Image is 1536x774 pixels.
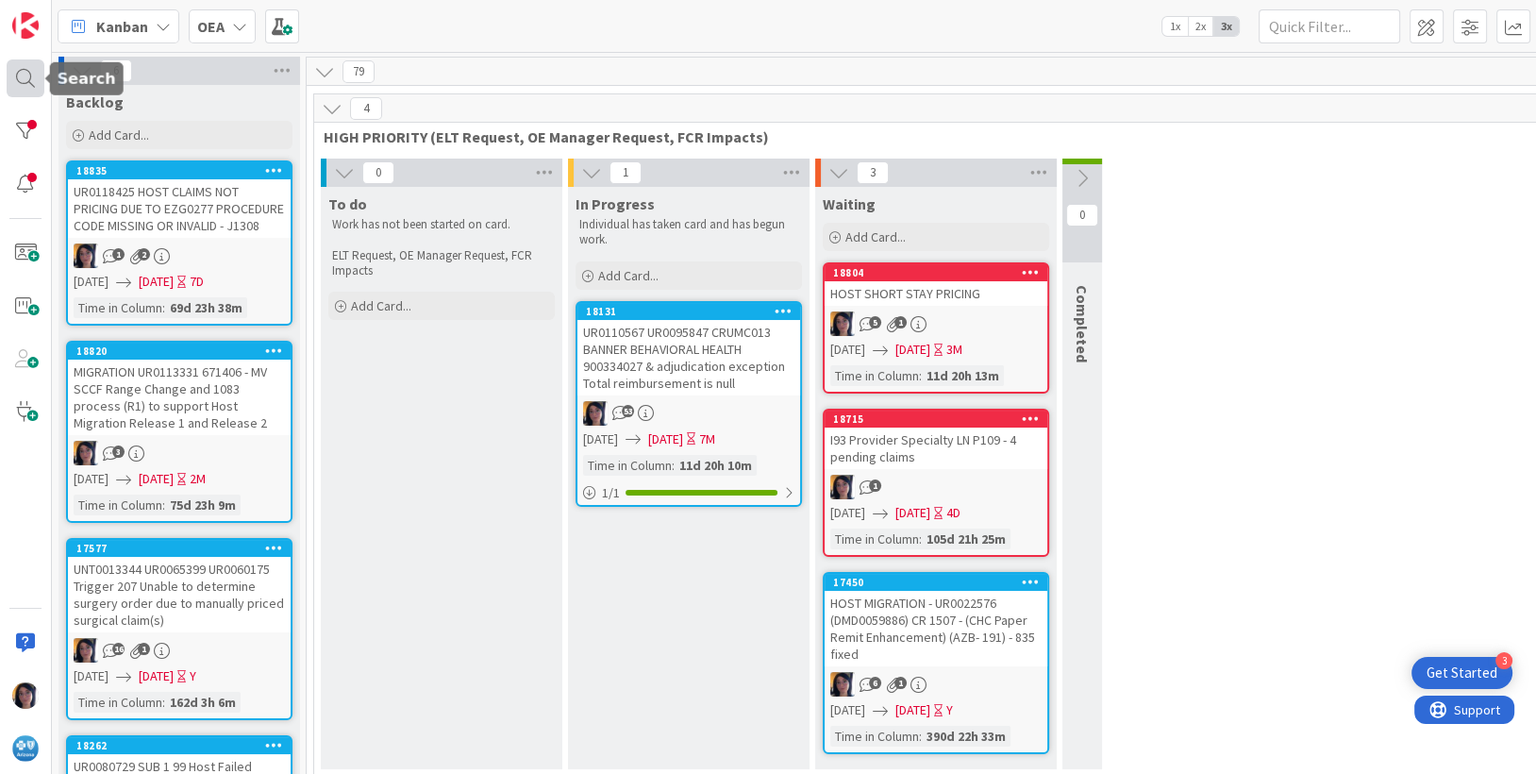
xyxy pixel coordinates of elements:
span: [DATE] [830,503,865,523]
b: OEA [197,17,225,36]
span: [DATE] [583,429,618,449]
span: Add Card... [351,297,411,314]
span: : [162,297,165,318]
span: : [919,726,922,747]
span: : [919,365,922,386]
div: 2M [190,469,206,489]
span: 2 [138,248,150,261]
div: 3M [946,340,962,360]
div: Time in Column [830,529,919,549]
p: Individual has taken card and has begun work. [579,217,798,248]
span: To do [328,194,367,213]
span: Waiting [823,194,876,213]
span: : [162,495,165,515]
div: 105d 21h 25m [922,529,1010,549]
div: Open Get Started checklist, remaining modules: 3 [1411,657,1512,689]
div: 75d 23h 9m [165,495,241,515]
div: 390d 22h 33m [922,726,1010,747]
div: MIGRATION UR0113331 671406 - MV SCCF Range Change and 1083 process (R1) to support Host Migration... [68,360,291,435]
div: Time in Column [830,365,919,386]
span: Backlog [66,93,124,111]
div: 18804 [833,266,1047,279]
span: Completed [1073,285,1092,362]
span: [DATE] [139,666,174,686]
span: 3x [1213,17,1239,36]
div: UR0118425 HOST CLAIMS NOT PRICING DUE TO EZG0277 PROCEDURE CODE MISSING OR INVALID - J1308 [68,179,291,238]
span: [DATE] [895,503,930,523]
div: 7M [699,429,715,449]
span: : [162,692,165,713]
span: 53 [622,405,634,417]
span: [DATE] [74,666,109,686]
img: TC [74,638,98,663]
img: TC [12,682,39,709]
span: 1 / 1 [602,483,620,503]
div: 17450 [833,576,1047,589]
div: TC [825,311,1047,336]
span: [DATE] [74,469,109,489]
img: TC [830,672,855,697]
span: Support [40,3,86,25]
div: Y [190,666,196,686]
p: ELT Request, OE Manager Request, FCR Impacts [332,248,551,279]
span: : [672,455,675,476]
div: Time in Column [74,495,162,515]
div: Get Started [1427,664,1497,682]
div: TC [577,401,800,426]
img: TC [830,475,855,499]
div: Time in Column [583,455,672,476]
div: 18131 [586,305,800,318]
span: 0 [362,161,394,184]
div: TC [68,244,291,268]
input: Quick Filter... [1259,9,1400,43]
span: Kanban [96,15,148,38]
img: TC [830,311,855,336]
span: In Progress [576,194,655,213]
div: 162d 3h 6m [165,692,241,713]
div: Y [946,700,953,720]
div: 18820 [68,343,291,360]
div: 11d 20h 10m [675,455,757,476]
span: : [919,529,922,549]
div: 3 [1495,652,1512,669]
div: HOST SHORT STAY PRICING [825,281,1047,306]
div: I93 Provider Specialty LN P109 - 4 pending claims [825,428,1047,469]
span: HIGH PRIORITY (ELT Request, OE Manager Request, FCR Impacts) [324,127,1534,146]
div: 18820 [76,345,291,358]
div: 18835UR0118425 HOST CLAIMS NOT PRICING DUE TO EZG0277 PROCEDURE CODE MISSING OR INVALID - J1308 [68,162,291,238]
span: [DATE] [895,340,930,360]
div: TC [68,638,291,663]
div: 17450 [825,574,1047,591]
span: [DATE] [74,272,109,292]
div: 18262 [68,737,291,754]
div: 18820MIGRATION UR0113331 671406 - MV SCCF Range Change and 1083 process (R1) to support Host Migr... [68,343,291,435]
img: avatar [12,735,39,762]
div: TC [825,672,1047,697]
div: 17577UNT0013344 UR0065399 UR0060175 Trigger 207 Unable to determine surgery order due to manually... [68,540,291,632]
span: 2x [1188,17,1213,36]
div: Time in Column [74,692,162,713]
p: Work has not been started on card. [332,217,551,232]
span: [DATE] [139,272,174,292]
div: 7D [190,272,204,292]
span: [DATE] [895,700,930,720]
div: 18804HOST SHORT STAY PRICING [825,264,1047,306]
div: TC [68,441,291,465]
div: 18262 [76,739,291,752]
span: 1 [894,316,907,328]
div: 18804 [825,264,1047,281]
div: Time in Column [830,726,919,747]
span: 1 [112,248,125,261]
span: Add Card... [845,228,906,245]
span: [DATE] [648,429,683,449]
div: 18131UR0110567 UR0095847 CRUMC013 BANNER BEHAVIORAL HEALTH 900334027 & adjudication exception Tot... [577,303,800,395]
div: 17577 [76,542,291,555]
div: 11d 20h 13m [922,365,1004,386]
div: 17450HOST MIGRATION - UR0022576 (DMD0059886) CR 1507 - (CHC Paper Remit Enhancement) (AZB- 191) -... [825,574,1047,666]
div: 17577 [68,540,291,557]
div: 18715 [825,411,1047,428]
div: 18835 [68,162,291,179]
span: Add Card... [89,126,149,143]
span: 3 [857,161,889,184]
div: 4D [946,503,960,523]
